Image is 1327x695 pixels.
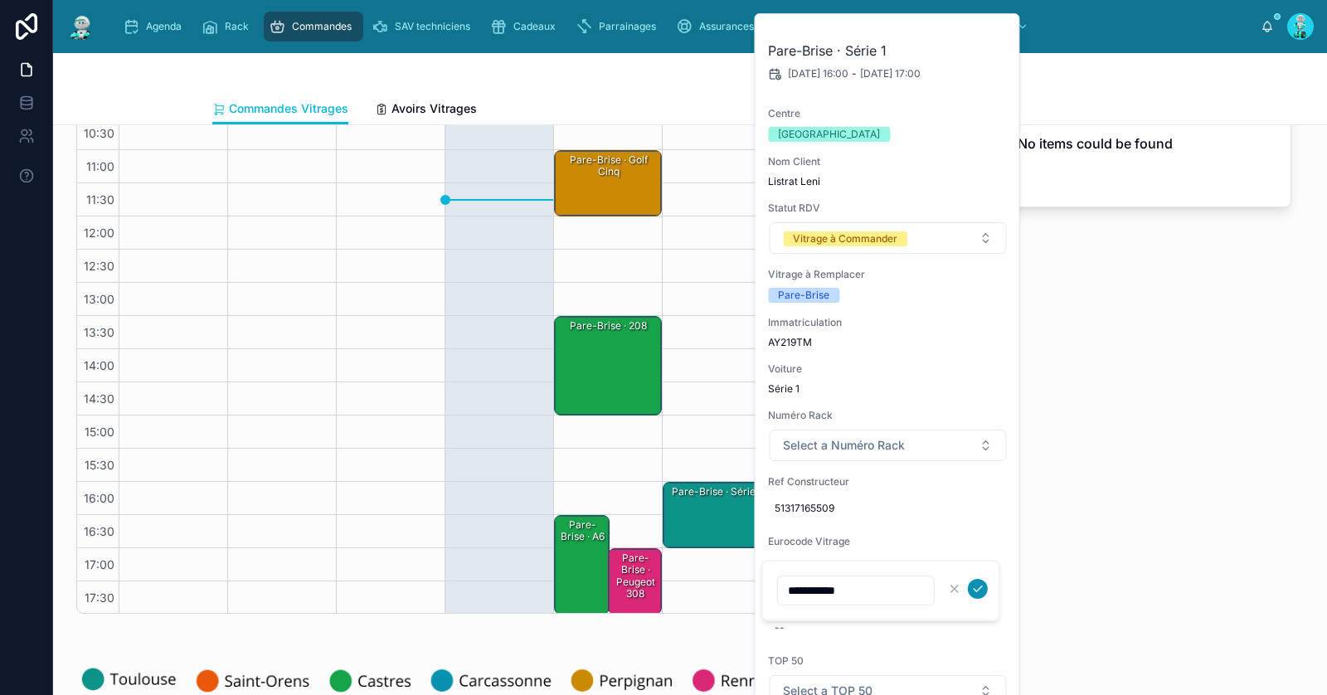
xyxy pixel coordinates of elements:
div: Pare-Brise · A6 [557,518,609,545]
span: 10:30 [80,126,119,140]
span: Ref Constructeur [768,475,1007,488]
a: Commandes Vitrages [212,94,348,125]
span: AY219TM [768,336,1007,349]
span: Avoirs Vitrages [391,100,477,117]
div: Pare-Brise · 208 [555,317,661,415]
span: TOP 50 [768,654,1007,668]
span: 13:00 [80,292,119,306]
div: Pare-Brise · Série 1 [663,483,770,547]
span: SAV techniciens [395,20,470,33]
span: Listrat Leni [768,175,1007,188]
span: Select a Numéro Rack [783,437,905,454]
span: Centre [768,107,1007,120]
span: Immatriculation [768,316,1007,329]
span: Vitrage à Remplacer [768,268,1007,281]
a: Rack [197,12,260,41]
span: Parrainages [599,20,656,33]
a: Parrainages [571,12,668,41]
button: Select Button [769,430,1006,461]
div: scrollable content [109,8,1261,45]
div: Pare-Brise · A6 [555,516,610,614]
span: Nom Client [768,155,1007,168]
span: 51317165509 [775,502,1000,515]
span: Commandes Vitrages [229,100,348,117]
span: 16:00 [80,491,119,505]
div: Pare-Brise · 208 [557,318,660,333]
span: [DATE] 16:00 [788,67,848,80]
span: Numéro Rack [768,409,1007,422]
span: 16:30 [80,524,119,538]
div: -- [775,621,785,634]
div: Pare-Brise [778,288,829,303]
a: SAV techniciens [367,12,482,41]
span: - [852,67,857,80]
span: 14:00 [80,358,119,372]
a: Agenda [118,12,193,41]
h2: No items could be found [1018,134,1173,153]
span: Commandes [292,20,352,33]
a: Cadeaux [485,12,567,41]
a: NE PAS TOUCHER [790,12,937,41]
span: [DATE] 17:00 [860,67,921,80]
span: Eurocode Joint [768,595,1007,608]
span: 15:30 [80,458,119,472]
span: 17:30 [80,591,119,605]
span: 11:30 [82,192,119,207]
span: 14:30 [80,391,119,406]
div: Pare-Brise · Golf cinq [555,151,661,216]
div: Pare-Brise · Peugeot 308 [609,549,661,614]
button: Select Button [769,222,1006,254]
span: Assurances [699,20,754,33]
a: Assurances [671,12,766,41]
a: Avoirs Vitrages [375,94,477,127]
div: Pare-Brise · Peugeot 308 [611,551,660,602]
a: STOCK [941,12,1037,41]
span: 15:00 [80,425,119,439]
span: Série 1 [768,382,1007,396]
div: Vitrage à Commander [793,231,897,246]
span: Cadeaux [513,20,556,33]
span: 13:30 [80,325,119,339]
span: Agenda [146,20,182,33]
span: Voiture [768,362,1007,376]
span: Statut RDV [768,202,1007,215]
div: [GEOGRAPHIC_DATA] [778,127,880,142]
span: 11:00 [82,159,119,173]
span: 17:00 [80,557,119,571]
span: 12:30 [80,259,119,273]
img: App logo [66,13,96,40]
span: Eurocode Vitrage [768,535,1007,548]
div: Pare-Brise · Golf cinq [557,153,660,180]
a: Commandes [264,12,363,41]
span: Rack [225,20,249,33]
div: Pare-Brise · Série 1 [666,484,769,499]
span: 12:00 [80,226,119,240]
h2: Pare-Brise · Série 1 [768,41,1007,61]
